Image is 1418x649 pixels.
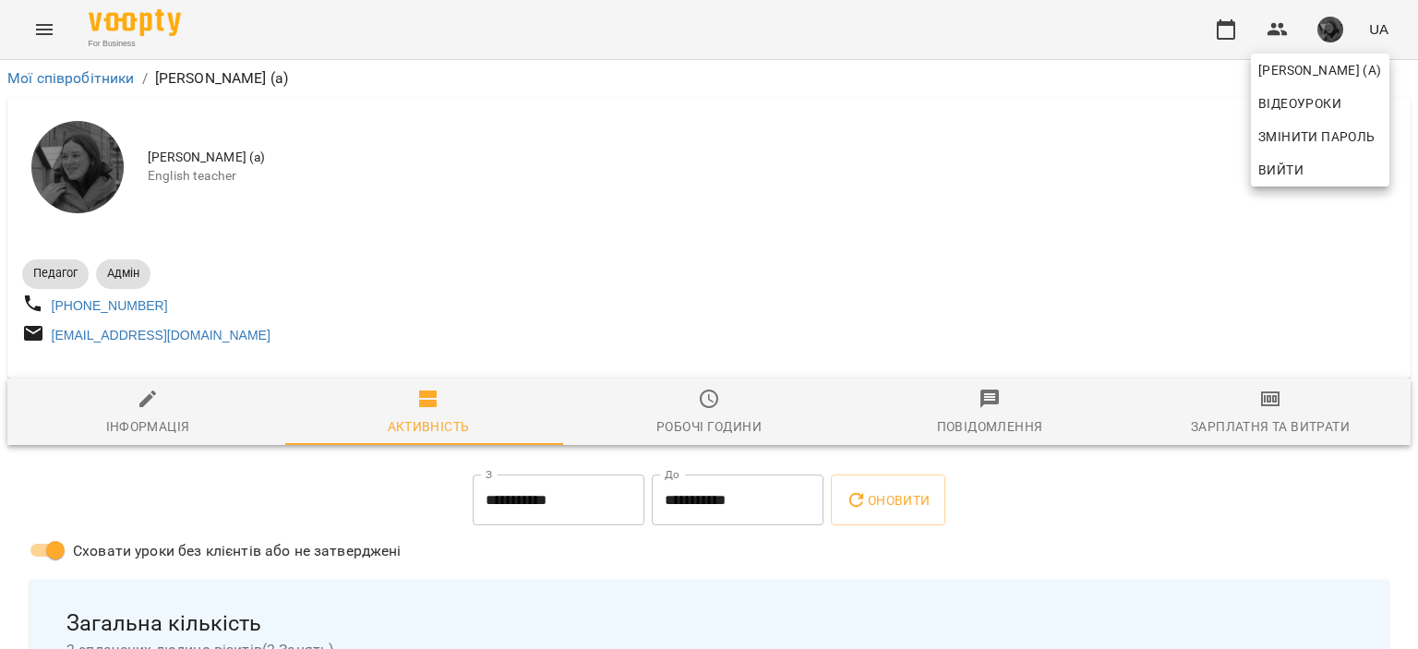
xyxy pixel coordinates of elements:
span: Відеоуроки [1258,92,1341,114]
span: Змінити пароль [1258,126,1382,148]
a: [PERSON_NAME] (а) [1251,54,1389,87]
button: Вийти [1251,153,1389,186]
span: [PERSON_NAME] (а) [1258,59,1382,81]
span: Вийти [1258,159,1304,181]
a: Відеоуроки [1251,87,1349,120]
a: Змінити пароль [1251,120,1389,153]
